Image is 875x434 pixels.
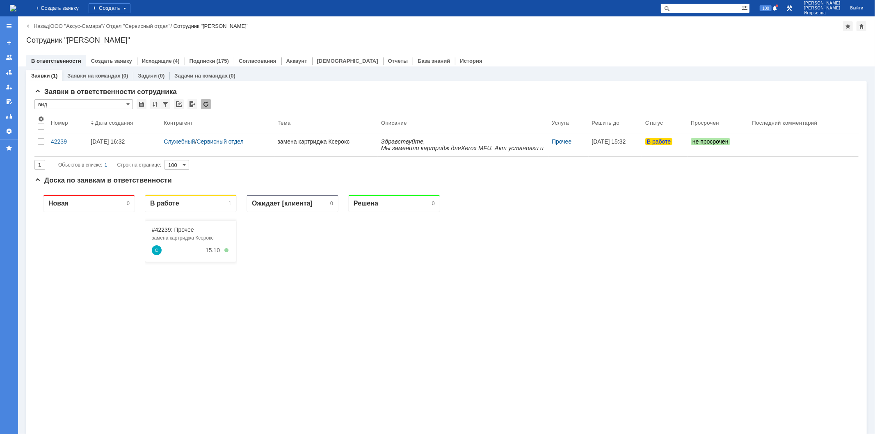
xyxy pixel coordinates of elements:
div: Сохранить вид [137,99,146,109]
div: (0) [121,73,128,79]
a: Сервисный отдел [196,138,244,145]
th: Тема [274,112,378,133]
div: (0) [158,73,164,79]
div: Последний комментарий [752,120,818,126]
div: В работе [116,11,145,19]
a: В работе [642,133,688,156]
a: Служебный [164,138,195,145]
a: Перейти в интерфейс администратора [784,3,794,13]
a: Создать заявку [91,58,132,64]
div: 0 [296,12,299,18]
div: (175) [217,58,229,64]
div: / [106,23,174,29]
a: Прочее [552,138,571,145]
span: Объектов в списке: [58,162,102,168]
th: Контрагент [160,112,274,133]
a: База знаний [418,58,450,64]
a: Служебный [117,57,127,67]
span: 100 [760,5,772,11]
div: Просрочен [691,120,719,126]
div: 1 [105,160,107,170]
div: Описание [381,120,407,126]
div: / [50,23,106,29]
div: Новая [14,11,34,19]
th: Статус [642,112,688,133]
div: #42239: Прочее [117,39,195,45]
a: Отдел "Сервисный отдел" [106,23,171,29]
div: замена картриджа Ксерокс [278,138,375,145]
a: Задачи на командах [174,73,228,79]
span: Настройки [38,116,44,122]
a: Мои заявки [2,80,16,94]
div: Сделать домашней страницей [857,21,866,31]
div: замена картриджа Ксерокс [117,47,195,53]
div: 0 [398,12,400,18]
span: [PERSON_NAME] [804,6,841,11]
span: В работе [645,138,672,145]
th: Дата создания [87,112,160,133]
span: Расширенный поиск [741,4,749,11]
div: 15.10.2025 [171,59,185,66]
a: Исходящие [142,58,172,64]
div: Ожидает [клиента] [217,11,278,19]
div: 0 [92,12,95,18]
div: (0) [229,73,235,79]
a: 42239 [48,133,87,156]
span: не просрочен [691,138,730,145]
a: замена картриджа Ксерокс [274,133,378,156]
div: Обновлять список [201,99,211,109]
a: [DATE] 16:32 [87,133,160,156]
span: Заявки в ответственности сотрудника [34,88,177,96]
a: Настройки [2,125,16,138]
div: Статус [645,120,663,126]
a: Задачи [138,73,157,79]
a: Создать заявку [2,36,16,49]
span: Доска по заявкам в ответственности [34,176,172,184]
th: Номер [48,112,87,133]
th: Услуга [548,112,588,133]
div: Скопировать ссылку на список [174,99,184,109]
div: Добавить в избранное [843,21,853,31]
a: Заявки на командах [2,51,16,64]
div: Дата создания [95,120,133,126]
a: В ответственности [31,58,81,64]
div: (4) [173,58,180,64]
div: Услуга [552,120,569,126]
span: [PERSON_NAME] [804,1,841,6]
a: #42239: Прочее [117,39,160,45]
a: История [460,58,482,64]
div: Сотрудник "[PERSON_NAME]" [174,23,249,29]
div: Фильтрация... [160,99,170,109]
span: [DATE] 15:32 [592,138,626,145]
div: Создать [89,3,130,13]
div: [DATE] 16:32 [91,138,125,145]
img: logo [10,5,16,11]
a: не просрочен [688,133,749,156]
div: Сортировка... [150,99,160,109]
div: (1) [51,73,57,79]
a: Подписки [190,58,215,64]
a: [DATE] 15:32 [589,133,642,156]
a: ООО "Аксус-Самара" [50,23,103,29]
span: Игорьевна [804,11,841,16]
a: Перейти на домашнюю страницу [10,5,16,11]
div: | [49,23,50,29]
a: Отчеты [388,58,408,64]
a: Отчеты [2,110,16,123]
a: [DEMOGRAPHIC_DATA] [317,58,378,64]
div: 42239 [51,138,84,145]
a: Заявки [31,73,50,79]
div: / [164,138,271,145]
div: Экспорт списка [187,99,197,109]
div: 1 [194,12,197,18]
a: Согласования [239,58,276,64]
div: Решена [319,11,344,19]
a: Мои согласования [2,95,16,108]
a: Заявки на командах [67,73,120,79]
div: 5. Менее 100% [190,60,194,64]
a: Аккаунт [286,58,307,64]
div: Номер [51,120,68,126]
a: Заявки в моей ответственности [2,66,16,79]
i: Строк на странице: [58,160,161,170]
a: Назад [34,23,49,29]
